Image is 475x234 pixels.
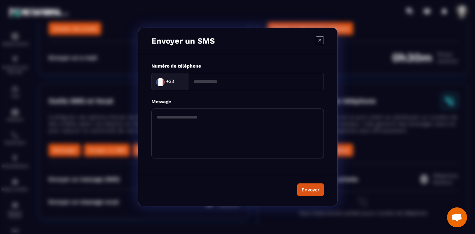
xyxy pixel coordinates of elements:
img: Country Flag [152,74,168,90]
div: Search for option [151,73,188,90]
button: Envoyer [297,183,324,196]
p: Envoyer un SMS [151,36,215,46]
span: +33 [166,78,174,85]
label: Numéro de téléphone [151,63,201,69]
input: Search for option [176,77,184,87]
div: Ouvrir le chat [447,207,467,227]
label: Message [151,99,171,104]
